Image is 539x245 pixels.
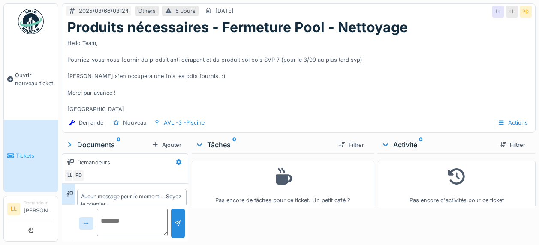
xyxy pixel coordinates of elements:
img: Badge_color-CXgf-gQk.svg [18,9,44,34]
div: Nouveau [123,119,147,127]
div: Others [138,7,156,15]
div: LL [492,6,504,18]
div: Tâches [195,140,331,150]
a: Tickets [4,120,58,192]
sup: 0 [117,140,120,150]
div: PD [72,170,84,182]
div: Filtrer [496,139,529,151]
span: Tickets [16,152,54,160]
div: Pas encore d'activités pour ce ticket [383,164,530,204]
li: [PERSON_NAME] [24,200,54,218]
a: LL Demandeur[PERSON_NAME] [7,200,54,220]
div: Actions [494,117,532,129]
div: 5 Jours [175,7,196,15]
sup: 0 [419,140,423,150]
div: 2025/08/66/03124 [79,7,129,15]
a: Ouvrir nouveau ticket [4,39,58,120]
div: LL [64,170,76,182]
div: AVL -3 -Piscine [164,119,205,127]
div: Demandeurs [77,158,110,167]
div: LL [506,6,518,18]
div: Ajouter [148,139,185,151]
div: Demande [79,119,103,127]
div: Demandeur [24,200,54,206]
span: Ouvrir nouveau ticket [15,71,54,87]
div: Hello Team, Pourriez-vous nous fournir du produit anti dérapant et du produit sol bois SVP ? (pou... [67,36,530,113]
div: PD [520,6,532,18]
div: Aucun message pour le moment … Soyez le premier ! [81,193,183,208]
div: Documents [65,140,148,150]
div: Filtrer [335,139,367,151]
h1: Produits nécessaires - Fermeture Pool - Nettoyage [67,19,408,36]
div: Pas encore de tâches pour ce ticket. Un petit café ? [197,164,369,204]
sup: 0 [232,140,236,150]
div: Activité [381,140,493,150]
li: LL [7,203,20,215]
div: [DATE] [215,7,234,15]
